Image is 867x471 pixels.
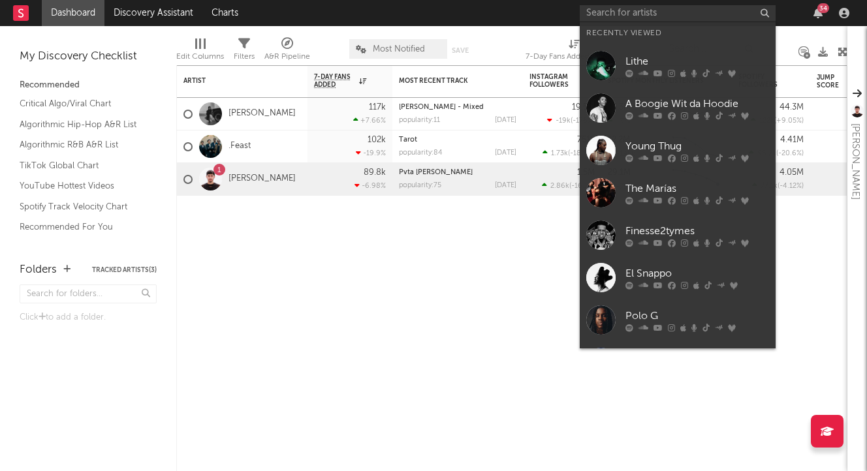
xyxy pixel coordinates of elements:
div: Edit Columns [176,33,224,70]
a: Pvta [PERSON_NAME] [399,169,473,176]
button: Tracked Artists(3) [92,267,157,273]
a: A Boogie Wit da Hoodie [580,87,776,129]
button: Save [452,47,469,54]
div: Click to add a folder. [20,310,157,326]
a: Young Thug [580,129,776,172]
a: Critical Algo/Viral Chart [20,97,144,111]
div: Lithe [625,53,769,69]
input: Search for artists [580,5,776,22]
div: ( ) [749,149,804,157]
div: Recently Viewed [586,25,769,41]
div: 44.3M [780,103,804,112]
div: Instagram Followers [529,73,575,89]
div: -19.9 % [356,149,386,157]
div: ( ) [752,181,804,190]
div: ( ) [751,116,804,125]
a: Spotify Track Velocity Chart [20,200,144,214]
span: -20.6 % [778,150,802,157]
div: [DATE] [495,182,516,189]
span: 7-Day Fans Added [314,73,356,89]
span: -16.1 % [571,183,593,190]
div: El Snappo [625,266,769,281]
a: Recommended For You [20,220,144,234]
div: A&R Pipeline [264,49,310,65]
a: The Marías [580,172,776,214]
div: Polo G [625,308,769,324]
div: A Boogie Wit da Hoodie [625,96,769,112]
span: -176 % [573,117,593,125]
span: -4.12 % [780,183,802,190]
div: Edit Columns [176,49,224,65]
a: Lithe [580,44,776,87]
span: 1.73k [551,150,568,157]
div: Artist [183,77,281,85]
a: .Feast [229,141,251,152]
a: [PERSON_NAME] [229,108,296,119]
span: +9.05 % [776,117,802,125]
a: Tarot [399,136,417,144]
input: Search for folders... [20,284,157,303]
a: TikTok Global Chart [20,159,144,173]
a: Algorithmic Hip-Hop A&R List [20,117,144,132]
div: 102k [368,136,386,144]
div: 34 [817,3,829,13]
a: Finesse2tymes [580,214,776,256]
div: 4.41M [780,136,804,144]
div: ( ) [547,116,595,125]
div: Jump Score [817,74,849,89]
div: ( ) [542,181,595,190]
div: Filters [234,33,255,70]
div: Luther - Mixed [399,104,516,111]
div: 751k [577,136,595,144]
div: 117k [369,103,386,112]
div: +7.66 % [353,116,386,125]
span: Most Notified [373,45,425,53]
div: Most Recent Track [399,77,497,85]
a: Polo G [580,299,776,341]
div: Filters [234,49,255,65]
div: Young Thug [625,138,769,154]
div: A&R Pipeline [264,33,310,70]
div: Pvta Luna [399,169,516,176]
div: 7-Day Fans Added (7-Day Fans Added) [526,49,623,65]
a: [PERSON_NAME] - Mixed [399,104,484,111]
a: El Snappo [580,256,776,299]
div: My Discovery Checklist [20,49,157,65]
a: Algorithmic R&B A&R List [20,138,144,152]
a: YouTube Hottest Videos [20,179,144,193]
div: 89.8k [364,168,386,177]
div: The Marías [625,181,769,196]
span: -18.6 % [570,150,593,157]
a: [PERSON_NAME] [229,174,296,185]
div: 19.5M [572,103,595,112]
div: popularity: 11 [399,117,440,124]
div: Finesse2tymes [625,223,769,239]
span: -19k [556,117,571,125]
div: Recommended [20,78,157,93]
div: popularity: 84 [399,149,443,157]
button: 34 [813,8,823,18]
a: NoCap [580,341,776,384]
div: Tarot [399,136,516,144]
span: 2.86k [550,183,569,190]
div: [DATE] [495,149,516,157]
div: [DATE] [495,117,516,124]
div: [PERSON_NAME] [847,123,863,200]
div: ( ) [543,149,595,157]
div: 7-Day Fans Added (7-Day Fans Added) [526,33,623,70]
div: 4.05M [780,168,804,177]
div: Folders [20,262,57,278]
div: -6.98 % [355,181,386,190]
div: 1.5M [577,168,595,177]
div: popularity: 75 [399,182,441,189]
